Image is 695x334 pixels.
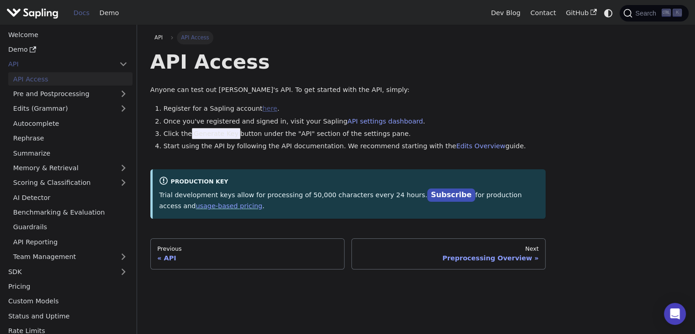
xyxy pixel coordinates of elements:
[3,28,133,41] a: Welcome
[69,6,95,20] a: Docs
[114,58,133,71] button: Collapse sidebar category 'API'
[8,206,133,219] a: Benchmarking & Evaluation
[3,295,133,308] a: Custom Models
[8,176,133,189] a: Scoring & Classification
[8,162,133,175] a: Memory & Retrieval
[164,141,546,152] li: Start using the API by following the API documentation. We recommend starting with the guide.
[673,9,682,17] kbd: K
[8,146,133,160] a: Summarize
[8,117,133,130] a: Autocomplete
[620,5,688,22] button: Search (Ctrl+K)
[159,176,539,187] div: Production Key
[150,238,345,269] a: PreviousAPI
[8,132,133,145] a: Rephrase
[157,245,338,253] div: Previous
[3,58,114,71] a: API
[164,116,546,127] li: Once you've registered and signed in, visit your Sapling .
[3,309,133,323] a: Status and Uptime
[3,43,133,56] a: Demo
[632,10,662,17] span: Search
[164,129,546,140] li: Click the button under the "API" section of the settings pane.
[3,265,114,278] a: SDK
[6,6,62,20] a: Sapling.ai
[8,102,133,115] a: Edits (Grammar)
[159,189,539,212] p: Trial development keys allow for processing of 50,000 characters every 24 hours. for production a...
[8,191,133,204] a: AI Detector
[456,142,505,150] a: Edits Overview
[150,238,546,269] nav: Docs pages
[602,6,615,20] button: Switch between dark and light mode (currently system mode)
[177,31,213,44] span: API Access
[358,245,539,253] div: Next
[150,31,167,44] a: API
[150,85,546,96] p: Anyone can test out [PERSON_NAME]'s API. To get started with the API, simply:
[347,118,423,125] a: API settings dashboard
[525,6,561,20] a: Contact
[351,238,546,269] a: NextPreprocessing Overview
[8,221,133,234] a: Guardrails
[150,31,546,44] nav: Breadcrumbs
[95,6,124,20] a: Demo
[8,235,133,248] a: API Reporting
[6,6,58,20] img: Sapling.ai
[154,34,163,41] span: API
[8,72,133,86] a: API Access
[561,6,601,20] a: GitHub
[427,189,475,202] a: Subscribe
[664,303,686,325] div: Open Intercom Messenger
[8,250,133,264] a: Team Management
[262,105,277,112] a: here
[157,254,338,262] div: API
[8,87,133,101] a: Pre and Postprocessing
[114,265,133,278] button: Expand sidebar category 'SDK'
[3,280,133,293] a: Pricing
[486,6,525,20] a: Dev Blog
[150,49,546,74] h1: API Access
[192,128,240,139] span: Generate Key
[196,202,262,210] a: usage-based pricing
[164,103,546,114] li: Register for a Sapling account .
[358,254,539,262] div: Preprocessing Overview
